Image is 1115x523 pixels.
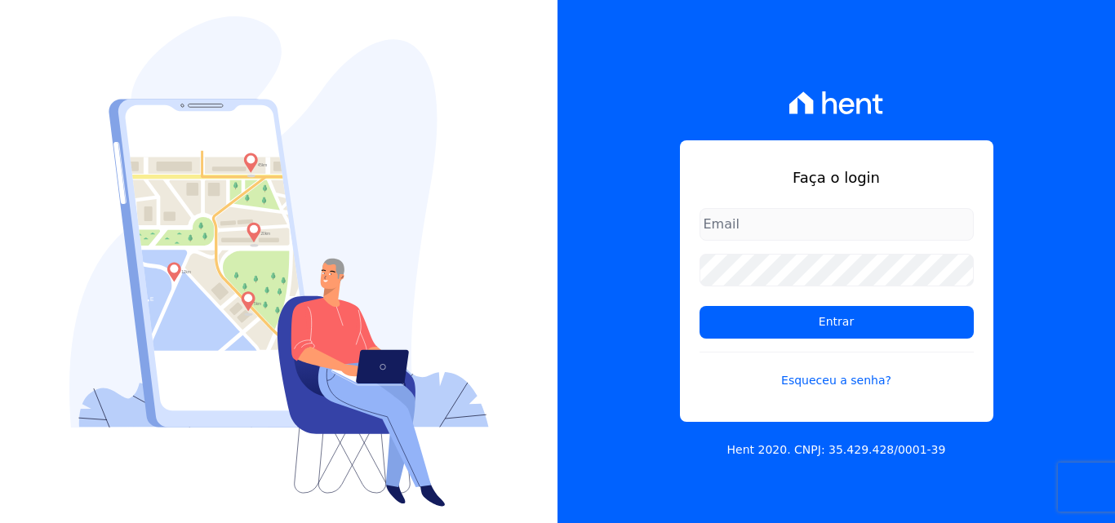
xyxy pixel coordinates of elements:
a: Esqueceu a senha? [700,352,974,389]
img: Login [69,16,489,507]
h1: Faça o login [700,166,974,188]
input: Email [700,208,974,241]
p: Hent 2020. CNPJ: 35.429.428/0001-39 [727,441,946,459]
input: Entrar [700,306,974,339]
